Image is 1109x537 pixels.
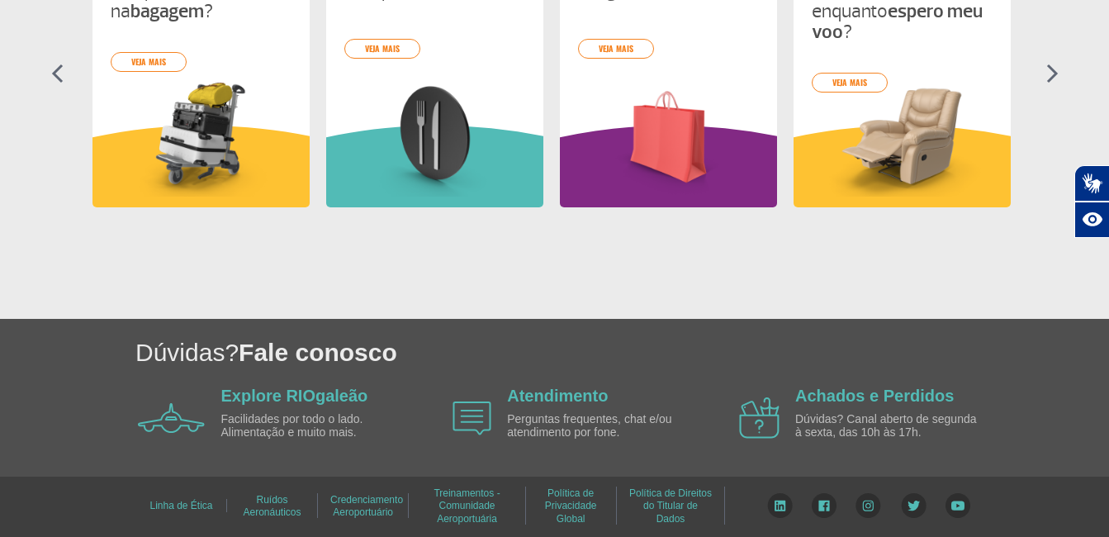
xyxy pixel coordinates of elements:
img: card%20informa%C3%A7%C3%B5es%208.png [344,78,525,197]
img: roxoInformacoesUteis.svg [560,126,777,207]
img: airplane icon [739,397,780,439]
img: airplane icon [138,403,205,433]
h1: Dúvidas? [135,335,1109,369]
button: Abrir tradutor de língua de sinais. [1074,165,1109,202]
a: Atendimento [507,387,608,405]
img: seta-direita [1046,64,1059,83]
img: Facebook [812,493,836,518]
img: seta-esquerda [51,64,64,83]
img: YouTube [945,493,970,518]
img: card%20informa%C3%A7%C3%B5es%206.png [578,78,759,197]
img: amareloInformacoesUteis.svg [92,126,310,207]
a: Credenciamento Aeroportuário [330,488,403,524]
a: Linha de Ética [149,494,212,517]
img: card%20informa%C3%A7%C3%B5es%204.png [812,78,993,197]
img: Instagram [855,493,881,518]
a: Ruídos Aeronáuticos [243,488,301,524]
a: veja mais [812,73,888,93]
a: Explore RIOgaleão [221,387,368,405]
div: Plugin de acessibilidade da Hand Talk. [1074,165,1109,238]
img: amareloInformacoesUteis.svg [794,126,1011,207]
span: Fale conosco [239,339,397,366]
a: Política de Privacidade Global [545,482,597,530]
p: Facilidades por todo o lado. Alimentação e muito mais. [221,413,411,439]
a: veja mais [578,39,654,59]
p: Dúvidas? Canal aberto de segunda à sexta, das 10h às 17h. [795,413,985,439]
button: Abrir recursos assistivos. [1074,202,1109,238]
img: verdeInformacoesUteis.svg [326,126,543,207]
a: veja mais [111,52,187,72]
img: Twitter [901,493,927,518]
a: veja mais [344,39,420,59]
img: LinkedIn [767,493,793,518]
img: airplane icon [453,402,491,435]
a: Achados e Perdidos [795,387,954,405]
p: Perguntas frequentes, chat e/ou atendimento por fone. [507,413,697,439]
img: card%20informa%C3%A7%C3%B5es%201.png [111,78,291,197]
a: Treinamentos - Comunidade Aeroportuária [434,482,500,530]
a: Política de Direitos do Titular de Dados [629,482,712,530]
